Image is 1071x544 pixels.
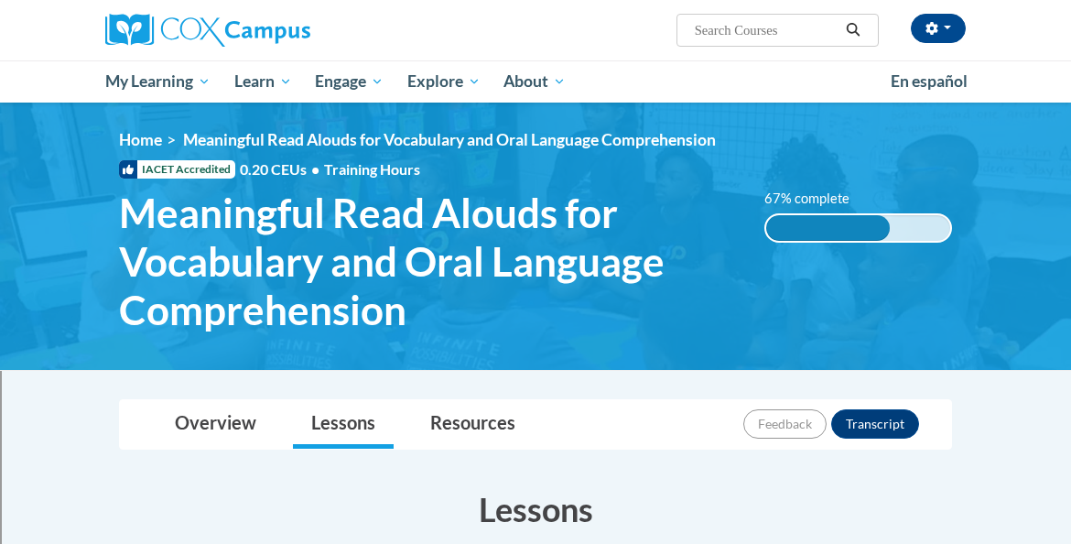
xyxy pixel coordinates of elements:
input: Search Courses [693,19,839,41]
span: Engage [315,71,384,92]
img: Cox Campus [105,14,310,47]
button: Account Settings [911,14,966,43]
span: Learn [234,71,292,92]
span: • [311,160,319,178]
a: My Learning [93,60,222,103]
span: Explore [407,71,481,92]
a: En español [879,62,979,101]
a: About [492,60,579,103]
span: Training Hours [324,160,420,178]
span: En español [891,71,968,91]
a: Home [119,130,162,149]
a: Engage [303,60,395,103]
span: About [503,71,566,92]
span: My Learning [105,71,211,92]
span: IACET Accredited [119,160,235,179]
a: Explore [395,60,492,103]
a: Cox Campus [105,14,373,47]
div: Main menu [92,60,979,103]
label: 67% complete [764,189,870,209]
span: Meaningful Read Alouds for Vocabulary and Oral Language Comprehension [119,189,737,333]
span: 0.20 CEUs [240,159,324,180]
div: 67% complete [766,215,890,241]
a: Learn [222,60,304,103]
span: Meaningful Read Alouds for Vocabulary and Oral Language Comprehension [183,130,716,149]
button: Search [839,19,867,41]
